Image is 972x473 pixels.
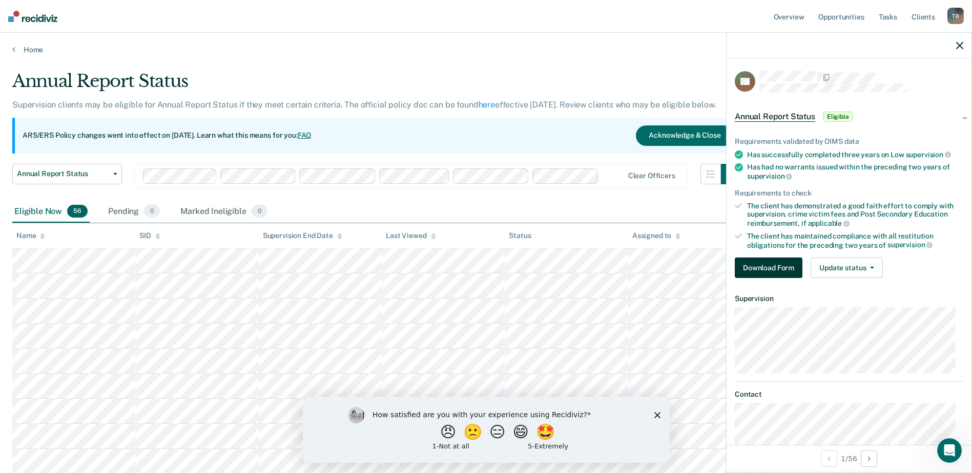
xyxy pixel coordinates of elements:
[12,100,716,110] p: Supervision clients may be eligible for Annual Report Status if they meet certain criteria. The o...
[12,71,741,100] div: Annual Report Status
[139,231,160,240] div: SID
[887,241,933,249] span: supervision
[735,294,963,303] dt: Supervision
[298,131,312,139] a: FAQ
[628,171,675,180] div: Clear officers
[67,205,88,218] span: 56
[906,150,951,159] span: supervision
[12,201,90,223] div: Eligible Now
[747,202,963,228] div: The client has demonstrated a good faith effort to comply with supervision, crime victim fees and...
[735,189,963,198] div: Requirements to check
[386,231,436,240] div: Last Viewed
[735,137,963,146] div: Requirements validated by OIMS data
[811,257,883,278] button: Update status
[735,390,963,399] dt: Contact
[821,450,837,467] button: Previous Opportunity
[735,257,806,278] a: Navigate to form link
[12,45,960,54] a: Home
[636,125,733,146] button: Acknowledge & Close
[178,201,270,223] div: Marked Ineligible
[823,112,853,122] span: Eligible
[479,100,495,110] a: here
[263,231,342,240] div: Supervision End Date
[727,100,971,133] div: Annual Report StatusEligible
[735,112,815,122] span: Annual Report Status
[747,163,963,180] div: Has had no warrants issued within the preceding two years of
[106,201,162,223] div: Pending
[17,169,109,178] span: Annual Report Status
[747,172,792,180] span: supervision
[735,257,802,278] button: Download Form
[144,205,160,218] span: 0
[937,438,962,463] iframe: Intercom live chat
[727,445,971,472] div: 1 / 56
[303,397,670,463] iframe: Survey by Kim from Recidiviz
[8,11,57,22] img: Recidiviz
[808,219,850,227] span: applicable
[23,131,312,141] p: ARS/ERS Policy changes went into effect on [DATE]. Learn what this means for you:
[861,450,877,467] button: Next Opportunity
[16,231,45,240] div: Name
[947,8,964,24] div: T B
[632,231,680,240] div: Assigned to
[747,150,963,159] div: Has successfully completed three years on Low
[252,205,267,218] span: 0
[747,232,963,249] div: The client has maintained compliance with all restitution obligations for the preceding two years of
[509,231,531,240] div: Status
